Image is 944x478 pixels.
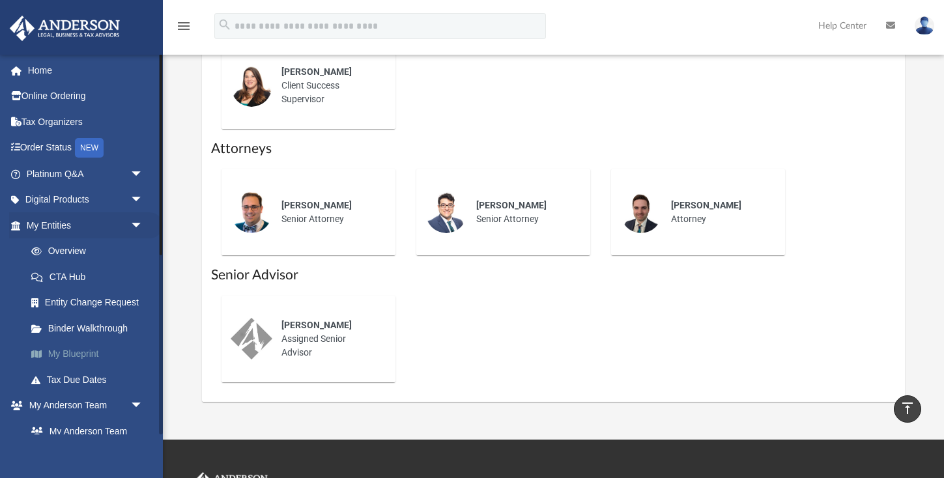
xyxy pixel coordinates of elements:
[9,83,163,109] a: Online Ordering
[218,18,232,32] i: search
[6,16,124,41] img: Anderson Advisors Platinum Portal
[211,139,896,158] h1: Attorneys
[272,56,386,115] div: Client Success Supervisor
[272,190,386,235] div: Senior Attorney
[894,395,921,423] a: vertical_align_top
[9,161,163,187] a: Platinum Q&Aarrow_drop_down
[281,320,352,330] span: [PERSON_NAME]
[231,318,272,359] img: thumbnail
[467,190,581,235] div: Senior Attorney
[18,367,163,393] a: Tax Due Dates
[130,187,156,214] span: arrow_drop_down
[9,187,163,213] a: Digital Productsarrow_drop_down
[18,341,163,367] a: My Blueprint
[9,109,163,135] a: Tax Organizers
[231,65,272,107] img: thumbnail
[671,200,741,210] span: [PERSON_NAME]
[231,191,272,233] img: thumbnail
[425,191,467,233] img: thumbnail
[18,238,163,264] a: Overview
[272,309,386,369] div: Assigned Senior Advisor
[176,25,192,34] a: menu
[130,393,156,419] span: arrow_drop_down
[915,16,934,35] img: User Pic
[662,190,776,235] div: Attorney
[176,18,192,34] i: menu
[18,290,163,316] a: Entity Change Request
[9,393,156,419] a: My Anderson Teamarrow_drop_down
[900,401,915,416] i: vertical_align_top
[620,191,662,233] img: thumbnail
[9,212,163,238] a: My Entitiesarrow_drop_down
[9,57,163,83] a: Home
[75,138,104,158] div: NEW
[130,212,156,239] span: arrow_drop_down
[281,66,352,77] span: [PERSON_NAME]
[18,264,163,290] a: CTA Hub
[18,315,163,341] a: Binder Walkthrough
[281,200,352,210] span: [PERSON_NAME]
[9,135,163,162] a: Order StatusNEW
[476,200,547,210] span: [PERSON_NAME]
[211,266,896,285] h1: Senior Advisor
[18,418,150,444] a: My Anderson Team
[130,161,156,188] span: arrow_drop_down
